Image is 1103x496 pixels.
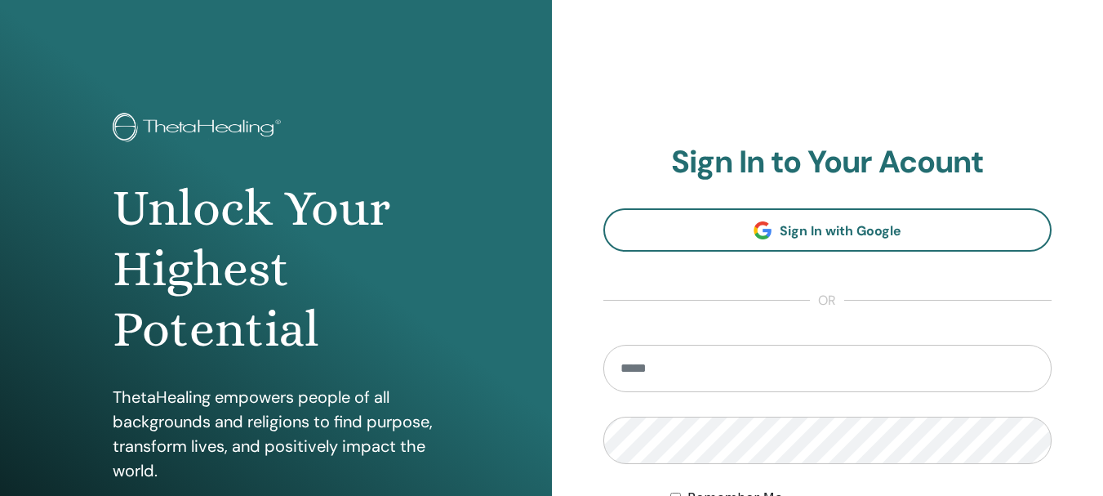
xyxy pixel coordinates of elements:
a: Sign In with Google [603,208,1052,252]
p: ThetaHealing empowers people of all backgrounds and religions to find purpose, transform lives, a... [113,385,439,483]
h1: Unlock Your Highest Potential [113,178,439,360]
h2: Sign In to Your Acount [603,144,1052,181]
span: or [810,291,844,311]
span: Sign In with Google [780,222,901,239]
